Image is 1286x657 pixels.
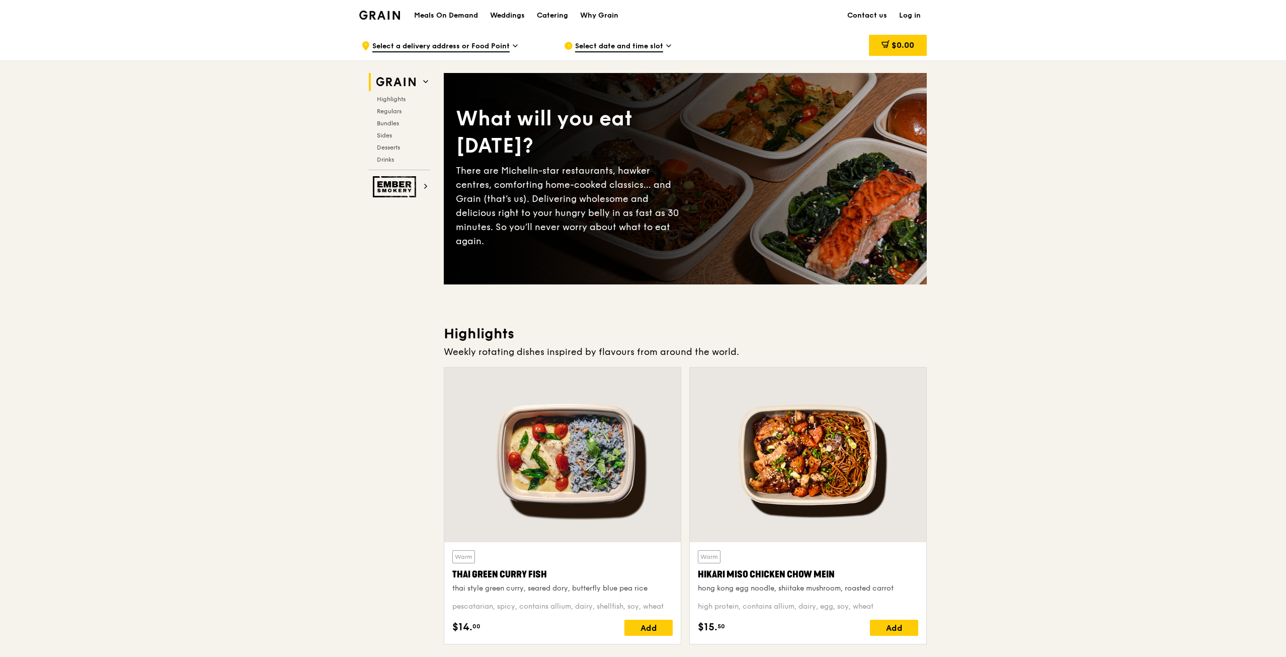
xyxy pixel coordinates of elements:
[484,1,531,31] a: Weddings
[452,550,475,563] div: Warm
[444,325,927,343] h3: Highlights
[717,622,725,630] span: 50
[359,11,400,20] img: Grain
[870,620,918,636] div: Add
[624,620,673,636] div: Add
[841,1,893,31] a: Contact us
[377,156,394,163] span: Drinks
[472,622,480,630] span: 00
[575,41,663,52] span: Select date and time slot
[698,620,717,635] span: $15.
[892,40,914,50] span: $0.00
[452,620,472,635] span: $14.
[452,602,673,612] div: pescatarian, spicy, contains allium, dairy, shellfish, soy, wheat
[537,1,568,31] div: Catering
[377,108,401,115] span: Regulars
[531,1,574,31] a: Catering
[893,1,927,31] a: Log in
[456,105,685,160] div: What will you eat [DATE]?
[456,164,685,248] div: There are Michelin-star restaurants, hawker centres, comforting home-cooked classics… and Grain (...
[373,176,419,197] img: Ember Smokery web logo
[377,132,392,139] span: Sides
[414,11,478,21] h1: Meals On Demand
[698,567,918,581] div: Hikari Miso Chicken Chow Mein
[574,1,624,31] a: Why Grain
[452,583,673,594] div: thai style green curry, seared dory, butterfly blue pea rice
[377,144,400,151] span: Desserts
[490,1,525,31] div: Weddings
[373,73,419,91] img: Grain web logo
[377,120,399,127] span: Bundles
[372,41,510,52] span: Select a delivery address or Food Point
[698,550,720,563] div: Warm
[377,96,406,103] span: Highlights
[698,583,918,594] div: hong kong egg noodle, shiitake mushroom, roasted carrot
[452,567,673,581] div: Thai Green Curry Fish
[698,602,918,612] div: high protein, contains allium, dairy, egg, soy, wheat
[580,1,618,31] div: Why Grain
[444,345,927,359] div: Weekly rotating dishes inspired by flavours from around the world.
